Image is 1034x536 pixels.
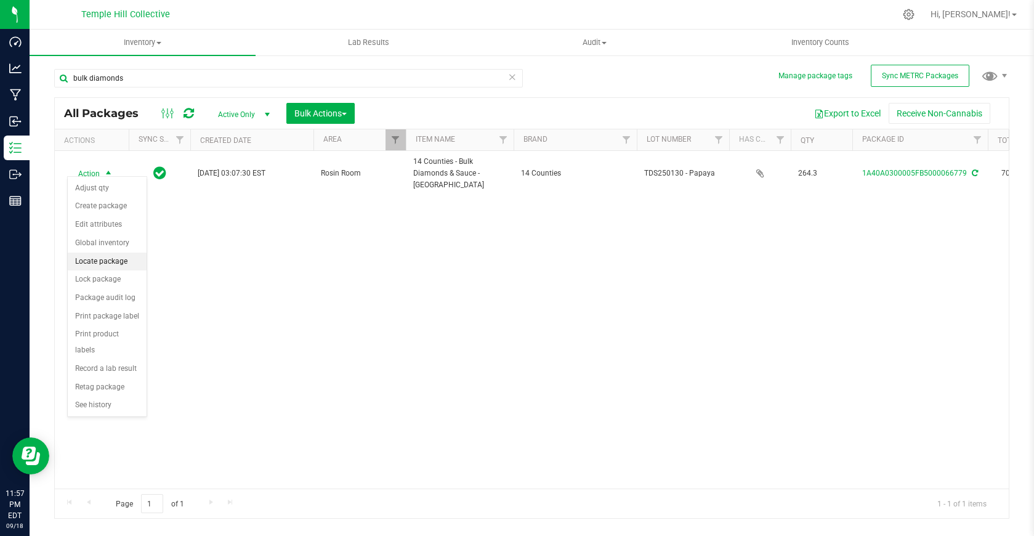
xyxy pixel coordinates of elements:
[141,494,163,513] input: 1
[323,135,342,144] a: Area
[729,129,791,151] th: Has COA
[413,156,506,192] span: 14 Counties - Bulk Diamonds & Sauce - [GEOGRAPHIC_DATA]
[286,103,355,124] button: Bulk Actions
[644,168,722,179] span: TDS250130 - Papaya
[967,129,988,150] a: Filter
[862,135,904,144] a: Package ID
[386,129,406,150] a: Filter
[54,69,523,87] input: Search Package ID, Item Name, SKU, Lot or Part Number...
[9,89,22,101] inline-svg: Manufacturing
[64,136,124,145] div: Actions
[493,129,514,150] a: Filter
[81,9,170,20] span: Temple Hill Collective
[416,135,455,144] a: Item Name
[927,494,996,513] span: 1 - 1 of 1 items
[775,37,866,48] span: Inventory Counts
[871,65,969,87] button: Sync METRC Packages
[9,115,22,128] inline-svg: Inbound
[68,197,147,216] li: Create package
[482,37,707,48] span: Audit
[970,169,978,177] span: Sync from Compliance System
[616,129,637,150] a: Filter
[30,37,256,48] span: Inventory
[68,378,147,397] li: Retag package
[647,135,691,144] a: Lot Number
[778,71,852,81] button: Manage package tags
[68,396,147,415] li: See history
[9,36,22,48] inline-svg: Dashboard
[801,136,814,145] a: Qty
[256,30,482,55] a: Lab Results
[523,135,547,144] a: Brand
[294,108,347,118] span: Bulk Actions
[198,168,265,179] span: [DATE] 03:07:30 EST
[9,168,22,181] inline-svg: Outbound
[68,253,147,271] li: Locate package
[68,270,147,289] li: Lock package
[68,307,147,326] li: Print package label
[931,9,1011,19] span: Hi, [PERSON_NAME]!
[806,103,889,124] button: Export to Excel
[321,168,398,179] span: Rosin Room
[200,136,251,145] a: Created Date
[68,289,147,307] li: Package audit log
[68,234,147,253] li: Global inventory
[709,129,729,150] a: Filter
[901,9,916,20] div: Manage settings
[862,169,967,177] a: 1A40A0300005FB5000066779
[882,71,958,80] span: Sync METRC Packages
[798,168,845,179] span: 264.3
[68,216,147,234] li: Edit attributes
[9,195,22,207] inline-svg: Reports
[105,494,194,513] span: Page of 1
[101,165,116,182] span: select
[889,103,990,124] button: Receive Non-Cannabis
[9,62,22,75] inline-svg: Analytics
[67,165,100,182] span: Action
[521,168,629,179] span: 14 Counties
[64,107,151,120] span: All Packages
[68,360,147,378] li: Record a lab result
[9,142,22,154] inline-svg: Inventory
[30,30,256,55] a: Inventory
[508,69,517,85] span: Clear
[708,30,934,55] a: Inventory Counts
[153,164,166,182] span: In Sync
[68,325,147,359] li: Print product labels
[482,30,708,55] a: Audit
[68,179,147,198] li: Adjust qty
[770,129,791,150] a: Filter
[139,135,186,144] a: Sync Status
[12,437,49,474] iframe: Resource center
[331,37,406,48] span: Lab Results
[170,129,190,150] a: Filter
[6,521,24,530] p: 09/18
[6,488,24,521] p: 11:57 PM EDT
